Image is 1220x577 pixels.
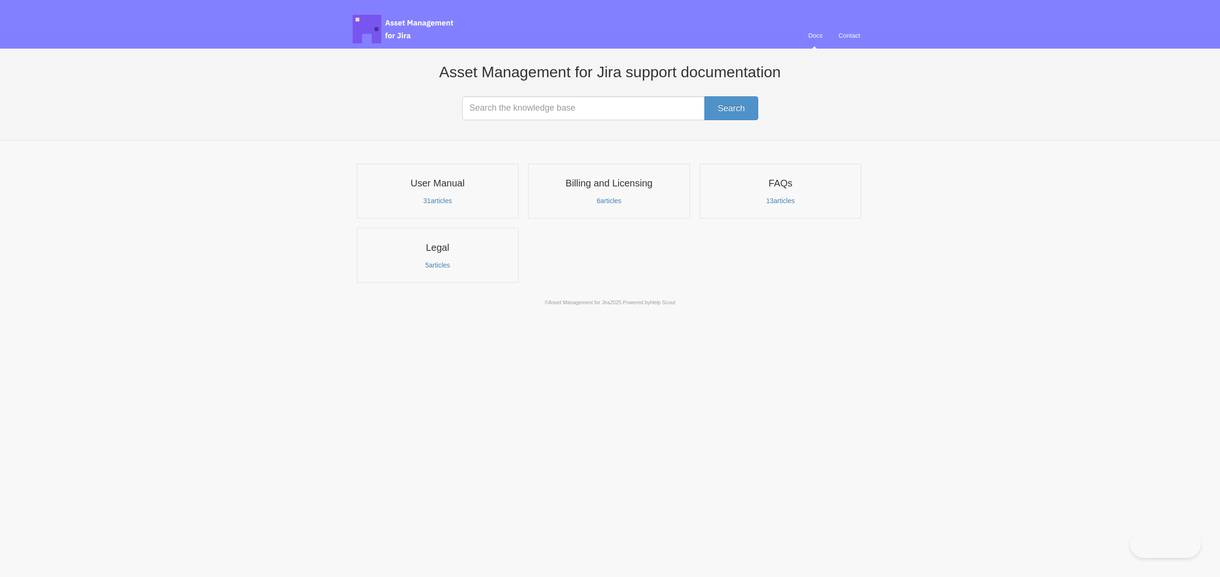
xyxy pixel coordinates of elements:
a: Contact [832,23,867,49]
a: Legal 5articles [357,228,518,283]
h3: FAQs [706,177,855,189]
p: articles [706,196,855,205]
p: articles [363,261,512,269]
h3: User Manual [363,177,512,189]
a: Billing and Licensing 6articles [528,164,690,218]
a: Docs [801,23,830,49]
h3: Billing and Licensing [534,177,683,189]
a: Help Scout [650,299,675,305]
span: 13 [766,197,774,205]
button: Search [704,96,758,120]
span: 31 [423,197,431,205]
span: Powered by [623,299,675,305]
iframe: Toggle Customer Support [1130,529,1201,558]
a: User Manual 31articles [357,164,518,218]
span: Search [718,103,745,113]
p: articles [534,196,683,205]
a: Asset Management for Jira [549,299,610,305]
h3: Legal [363,241,512,254]
span: 6 [597,197,600,205]
span: Asset Management for Jira Docs [353,15,455,43]
a: FAQs 13articles [700,164,861,218]
p: articles [363,196,512,205]
p: © 2025. [353,298,867,307]
input: Search the knowledge base [462,96,758,120]
span: 5 [425,261,429,269]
